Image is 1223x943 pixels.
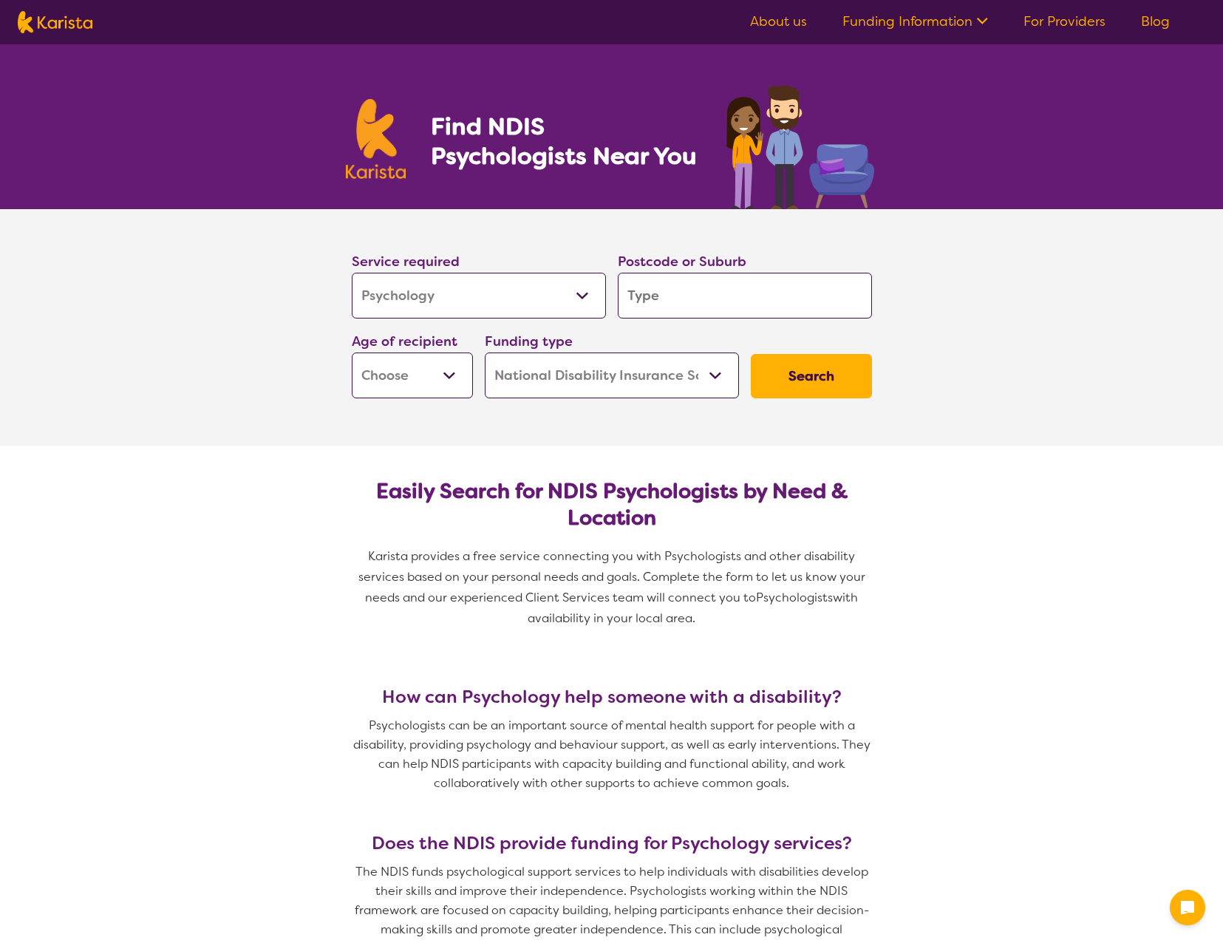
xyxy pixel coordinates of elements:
[346,687,878,707] h3: How can Psychology help someone with a disability?
[842,13,988,30] a: Funding Information
[346,99,406,179] img: Karista logo
[721,80,878,209] img: psychology
[1141,13,1170,30] a: Blog
[18,11,92,33] img: Karista logo
[618,253,746,270] label: Postcode or Suburb
[618,273,872,319] input: Type
[1023,13,1106,30] a: For Providers
[485,333,573,350] label: Funding type
[346,833,878,854] h3: Does the NDIS provide funding for Psychology services?
[358,548,868,605] span: Karista provides a free service connecting you with Psychologists and other disability services b...
[750,13,807,30] a: About us
[364,478,860,531] h2: Easily Search for NDIS Psychologists by Need & Location
[352,253,460,270] label: Service required
[431,112,704,171] h1: Find NDIS Psychologists Near You
[352,333,457,350] label: Age of recipient
[756,590,833,605] span: Psychologists
[346,716,878,793] p: Psychologists can be an important source of mental health support for people with a disability, p...
[751,354,872,398] button: Search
